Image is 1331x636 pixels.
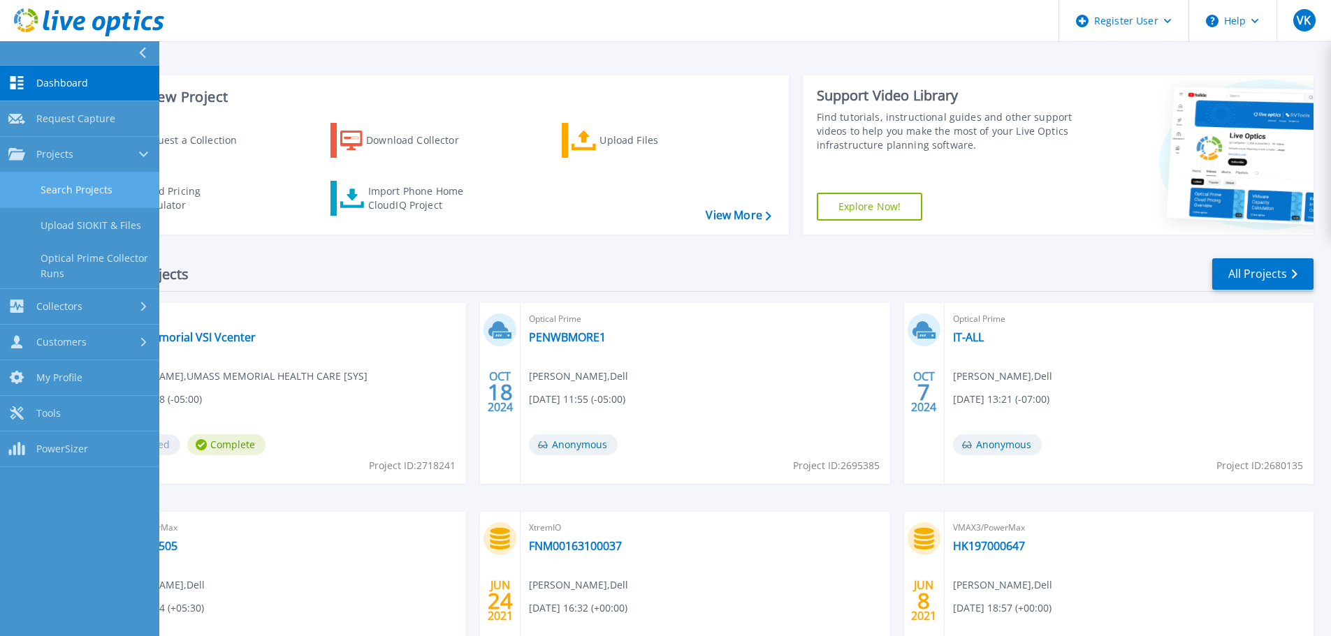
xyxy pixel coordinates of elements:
[488,386,513,398] span: 18
[106,520,458,535] span: VMAX3/PowerMax
[529,311,881,327] span: Optical Prime
[953,520,1305,535] span: VMAX3/PowerMax
[529,539,622,553] a: FNM00163100037
[706,209,771,222] a: View More
[1297,15,1311,26] span: VK
[953,434,1042,455] span: Anonymous
[36,148,73,161] span: Projects
[953,577,1052,593] span: [PERSON_NAME] , Dell
[368,184,477,212] div: Import Phone Home CloudIQ Project
[36,407,61,420] span: Tools
[529,600,627,616] span: [DATE] 16:32 (+00:00)
[106,330,256,344] a: Umassmemorial VSI Vcenter
[36,371,82,384] span: My Profile
[562,123,718,158] a: Upload Files
[817,110,1077,152] div: Find tutorials, instructional guides and other support videos to help you make the most of your L...
[106,311,458,327] span: Optical Prime
[99,123,255,158] a: Request a Collection
[529,577,628,593] span: [PERSON_NAME] , Dell
[910,367,937,417] div: OCT 2024
[366,126,478,154] div: Download Collector
[487,575,514,626] div: JUN 2021
[529,369,628,384] span: [PERSON_NAME] , Dell
[953,600,1052,616] span: [DATE] 18:57 (+00:00)
[953,311,1305,327] span: Optical Prime
[953,392,1049,407] span: [DATE] 13:21 (-07:00)
[1216,458,1303,473] span: Project ID: 2680135
[330,123,486,158] a: Download Collector
[139,126,251,154] div: Request a Collection
[910,575,937,626] div: JUN 2021
[99,181,255,216] a: Cloud Pricing Calculator
[817,193,923,221] a: Explore Now!
[488,595,513,607] span: 24
[36,443,88,455] span: PowerSizer
[529,330,606,344] a: PENWBMORE1
[106,369,368,384] span: [PERSON_NAME] , UMASS MEMORIAL HEALTH CARE [SYS]
[487,367,514,417] div: OCT 2024
[36,336,87,348] span: Customers
[36,112,115,125] span: Request Capture
[369,458,456,473] span: Project ID: 2718241
[1212,258,1314,290] a: All Projects
[529,520,881,535] span: XtremIO
[187,434,266,455] span: Complete
[36,77,88,89] span: Dashboard
[917,595,930,607] span: 8
[953,539,1025,553] a: HK197000647
[529,434,618,455] span: Anonymous
[599,126,711,154] div: Upload Files
[817,87,1077,105] div: Support Video Library
[953,369,1052,384] span: [PERSON_NAME] , Dell
[953,330,984,344] a: IT-ALL
[793,458,880,473] span: Project ID: 2695385
[137,184,249,212] div: Cloud Pricing Calculator
[36,300,82,313] span: Collectors
[529,392,625,407] span: [DATE] 11:55 (-05:00)
[917,386,930,398] span: 7
[99,89,771,105] h3: Start a New Project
